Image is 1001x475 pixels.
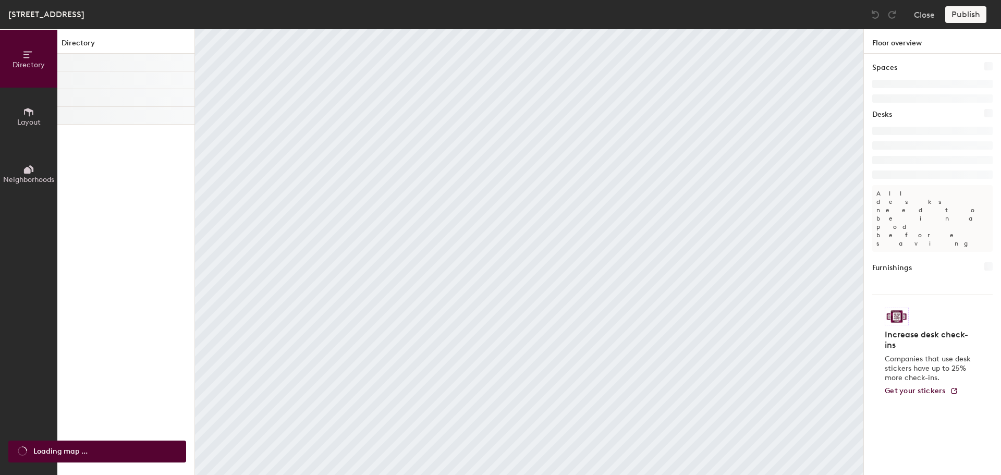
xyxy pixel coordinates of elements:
[195,29,863,475] canvas: Map
[870,9,881,20] img: Undo
[3,175,54,184] span: Neighborhoods
[885,355,974,383] p: Companies that use desk stickers have up to 25% more check-ins.
[17,118,41,127] span: Layout
[885,308,909,325] img: Sticker logo
[13,60,45,69] span: Directory
[885,387,958,396] a: Get your stickers
[914,6,935,23] button: Close
[8,8,84,21] div: [STREET_ADDRESS]
[57,38,194,54] h1: Directory
[872,262,912,274] h1: Furnishings
[872,62,897,74] h1: Spaces
[864,29,1001,54] h1: Floor overview
[872,109,892,120] h1: Desks
[885,386,946,395] span: Get your stickers
[887,9,897,20] img: Redo
[885,330,974,350] h4: Increase desk check-ins
[872,185,993,252] p: All desks need to be in a pod before saving
[33,446,88,457] span: Loading map ...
